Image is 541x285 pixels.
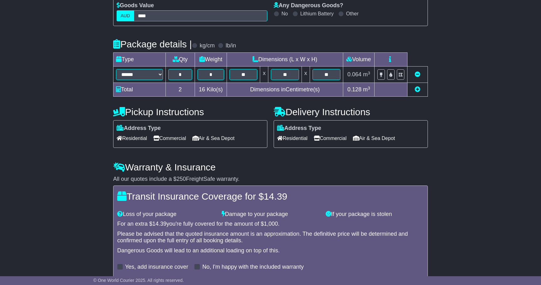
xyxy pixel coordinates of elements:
td: Volume [343,53,374,67]
span: Air & Sea Depot [353,133,395,143]
label: No [281,11,288,17]
div: Loss of your package [114,211,218,218]
span: m [363,71,370,78]
span: Commercial [153,133,186,143]
span: Residential [277,133,307,143]
span: Air & Sea Depot [192,133,235,143]
td: Weight [195,53,227,67]
h4: Transit Insurance Coverage for $ [117,191,424,202]
span: 0.064 [347,71,361,78]
td: Dimensions (L x W x H) [227,53,343,67]
label: Address Type [277,125,321,132]
div: Dangerous Goods will lead to an additional loading on top of this. [117,247,424,254]
span: 250 [176,176,186,182]
label: Other [346,11,359,17]
h4: Delivery Instructions [274,107,428,117]
span: Residential [117,133,147,143]
sup: 3 [368,71,370,75]
label: Yes, add insurance cover [125,264,188,271]
td: Type [113,53,166,67]
div: Damage to your package [218,211,323,218]
label: Address Type [117,125,161,132]
td: x [260,67,268,83]
div: For an extra $ you're fully covered for the amount of $ . [117,221,424,228]
label: kg/cm [200,42,215,49]
span: Commercial [314,133,346,143]
span: 16 [199,86,205,93]
span: 0.128 [347,86,361,93]
label: Any Dangerous Goods? [274,2,343,9]
td: Kilo(s) [195,83,227,97]
span: 14.39 [264,191,287,202]
label: Goods Value [117,2,154,9]
td: 2 [166,83,195,97]
span: 14.39 [152,221,166,227]
td: Total [113,83,166,97]
label: Lithium Battery [300,11,334,17]
h4: Pickup Instructions [113,107,267,117]
a: Add new item [415,86,420,93]
label: No, I'm happy with the included warranty [202,264,304,271]
span: 1,000 [264,221,278,227]
div: Please be advised that the quoted insurance amount is an approximation. The definitive price will... [117,231,424,244]
h4: Package details | [113,39,192,49]
div: All our quotes include a $ FreightSafe warranty. [113,176,428,183]
td: x [302,67,310,83]
sup: 3 [368,86,370,90]
td: Dimensions in Centimetre(s) [227,83,343,97]
label: lb/in [226,42,236,49]
div: If your package is stolen [323,211,427,218]
span: m [363,86,370,93]
span: © One World Courier 2025. All rights reserved. [93,278,184,283]
label: AUD [117,10,134,21]
a: Remove this item [415,71,420,78]
h4: Warranty & Insurance [113,162,428,172]
td: Qty [166,53,195,67]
